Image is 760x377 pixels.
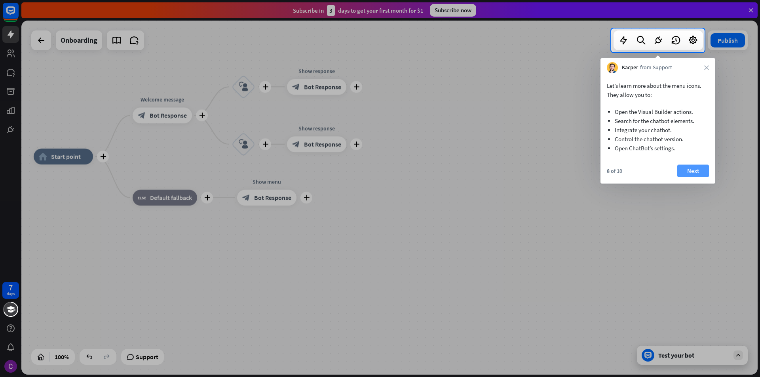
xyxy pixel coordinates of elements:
[6,3,30,27] button: Open LiveChat chat widget
[615,135,701,144] li: Control the chatbot version.
[704,65,709,70] i: close
[615,144,701,153] li: Open ChatBot’s settings.
[615,125,701,135] li: Integrate your chatbot.
[640,64,672,72] span: from Support
[607,167,622,174] div: 8 of 10
[622,64,638,72] span: Kacper
[615,107,701,116] li: Open the Visual Builder actions.
[677,165,709,177] button: Next
[615,116,701,125] li: Search for the chatbot elements.
[607,81,709,99] p: Let’s learn more about the menu icons. They allow you to:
